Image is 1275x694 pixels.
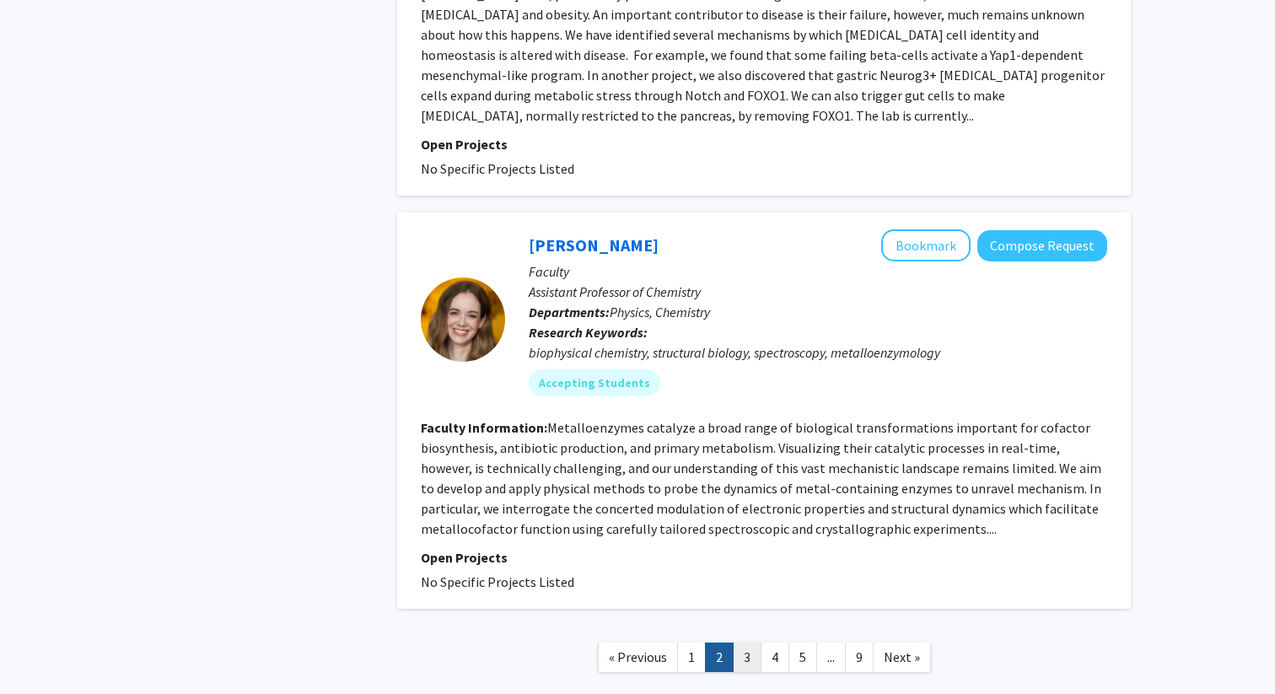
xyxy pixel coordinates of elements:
[705,643,734,672] a: 2
[421,573,574,590] span: No Specific Projects Listed
[884,648,920,665] span: Next »
[529,282,1107,302] p: Assistant Professor of Chemistry
[733,643,761,672] a: 3
[421,419,1101,537] fg-read-more: Metalloenzymes catalyze a broad range of biological transformations important for cofactor biosyn...
[421,134,1107,154] p: Open Projects
[529,369,660,396] mat-chip: Accepting Students
[529,261,1107,282] p: Faculty
[788,643,817,672] a: 5
[977,230,1107,261] button: Compose Request to Katherine Davis
[827,648,835,665] span: ...
[845,643,874,672] a: 9
[529,342,1107,363] div: biophysical chemistry, structural biology, spectroscopy, metalloenzymology
[598,643,678,672] a: Previous
[421,419,547,436] b: Faculty Information:
[13,618,72,681] iframe: Chat
[873,643,931,672] a: Next
[529,234,659,256] a: [PERSON_NAME]
[881,229,971,261] button: Add Katherine Davis to Bookmarks
[397,626,1131,694] nav: Page navigation
[609,648,667,665] span: « Previous
[677,643,706,672] a: 1
[421,547,1107,568] p: Open Projects
[761,643,789,672] a: 4
[610,304,710,320] span: Physics, Chemistry
[421,160,574,177] span: No Specific Projects Listed
[529,304,610,320] b: Departments:
[529,324,648,341] b: Research Keywords:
